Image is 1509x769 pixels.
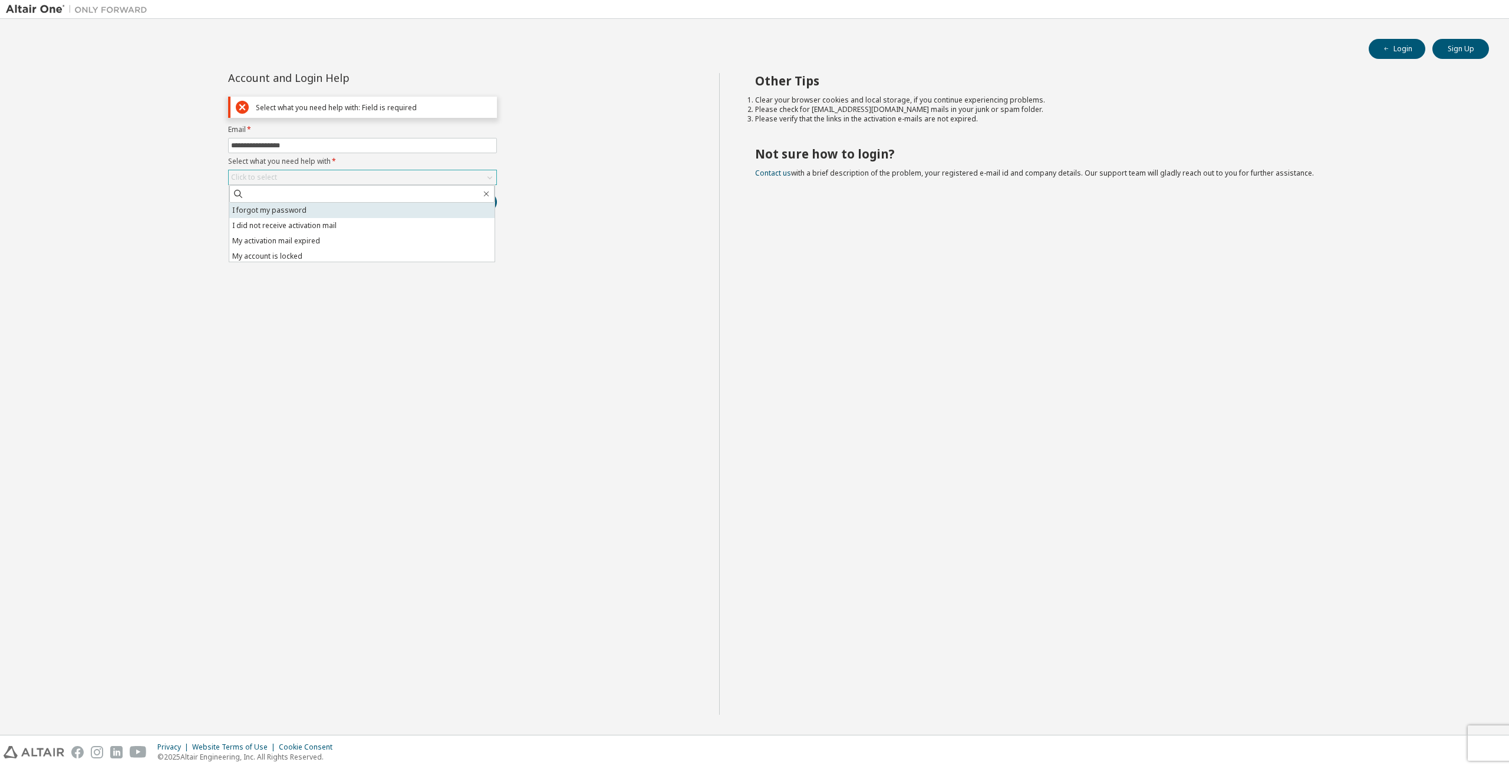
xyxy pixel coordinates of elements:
[231,173,277,182] div: Click to select
[755,95,1468,105] li: Clear your browser cookies and local storage, if you continue experiencing problems.
[1369,39,1425,59] button: Login
[279,742,340,752] div: Cookie Consent
[157,742,192,752] div: Privacy
[229,170,496,184] div: Click to select
[755,168,1314,178] span: with a brief description of the problem, your registered e-mail id and company details. Our suppo...
[157,752,340,762] p: © 2025 Altair Engineering, Inc. All Rights Reserved.
[229,203,495,218] li: I forgot my password
[256,103,492,112] div: Select what you need help with: Field is required
[1432,39,1489,59] button: Sign Up
[192,742,279,752] div: Website Terms of Use
[71,746,84,758] img: facebook.svg
[755,146,1468,161] h2: Not sure how to login?
[228,73,443,82] div: Account and Login Help
[228,157,497,166] label: Select what you need help with
[755,105,1468,114] li: Please check for [EMAIL_ADDRESS][DOMAIN_NAME] mails in your junk or spam folder.
[130,746,147,758] img: youtube.svg
[6,4,153,15] img: Altair One
[755,168,791,178] a: Contact us
[228,125,497,134] label: Email
[91,746,103,758] img: instagram.svg
[755,114,1468,124] li: Please verify that the links in the activation e-mails are not expired.
[755,73,1468,88] h2: Other Tips
[4,746,64,758] img: altair_logo.svg
[110,746,123,758] img: linkedin.svg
